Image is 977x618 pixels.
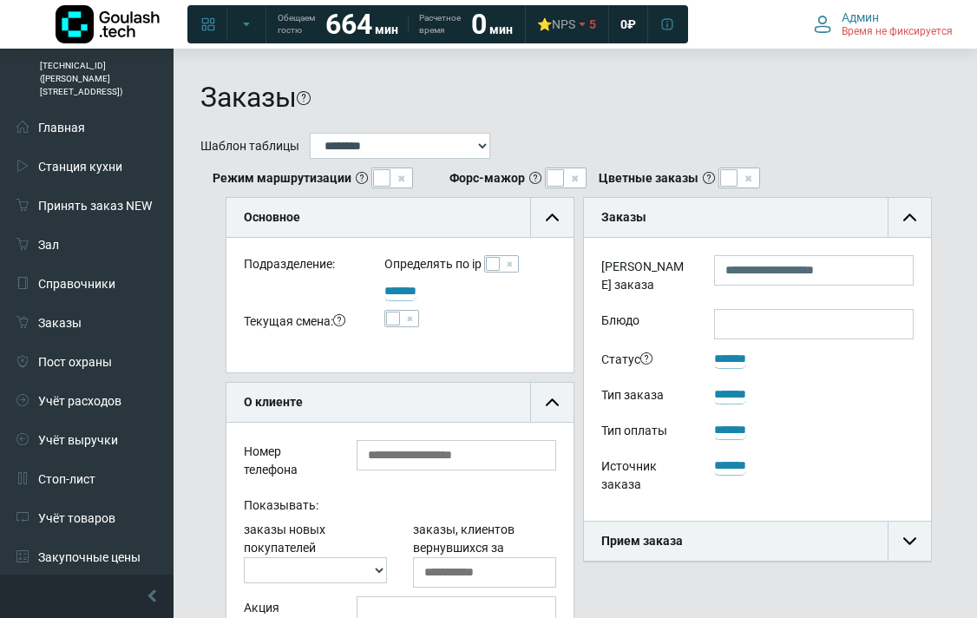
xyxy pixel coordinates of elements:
[231,494,569,521] div: Показывать:
[213,169,351,187] b: Режим маршрутизации
[244,210,300,224] b: Основное
[842,10,879,25] span: Админ
[200,81,297,114] h1: Заказы
[627,16,636,32] span: ₽
[267,9,523,40] a: Обещаем гостю 664 мин Расчетное время 0 мин
[278,12,315,36] span: Обещаем гостю
[610,9,646,40] a: 0 ₽
[842,25,953,39] span: Время не фиксируется
[231,521,400,588] div: заказы новых покупателей
[588,255,701,300] label: [PERSON_NAME] заказа
[489,23,513,36] span: мин
[384,255,482,273] label: Определять по ip
[588,419,701,446] div: Тип оплаты
[200,137,299,155] label: Шаблон таблицы
[601,534,683,548] b: Прием заказа
[231,255,371,280] div: Подразделение:
[588,455,701,500] div: Источник заказа
[903,535,916,548] img: collapse
[803,6,963,43] button: Админ Время не фиксируется
[588,348,701,375] div: Статус
[325,8,372,41] strong: 664
[589,16,596,32] span: 5
[375,23,398,36] span: мин
[400,521,569,588] div: заказы, клиентов вернувшихся за
[231,440,344,485] div: Номер телефона
[231,310,371,337] div: Текущая смена:
[588,384,701,411] div: Тип заказа
[620,16,627,32] span: 0
[601,210,646,224] b: Заказы
[56,5,160,43] img: Логотип компании Goulash.tech
[546,211,559,224] img: collapse
[599,169,698,187] b: Цветные заказы
[244,395,303,409] b: О клиенте
[527,9,607,40] a: ⭐NPS 5
[546,396,559,409] img: collapse
[588,309,701,339] label: Блюдо
[537,16,575,32] div: ⭐
[552,17,575,31] span: NPS
[449,169,525,187] b: Форс-мажор
[471,8,487,41] strong: 0
[903,211,916,224] img: collapse
[419,12,461,36] span: Расчетное время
